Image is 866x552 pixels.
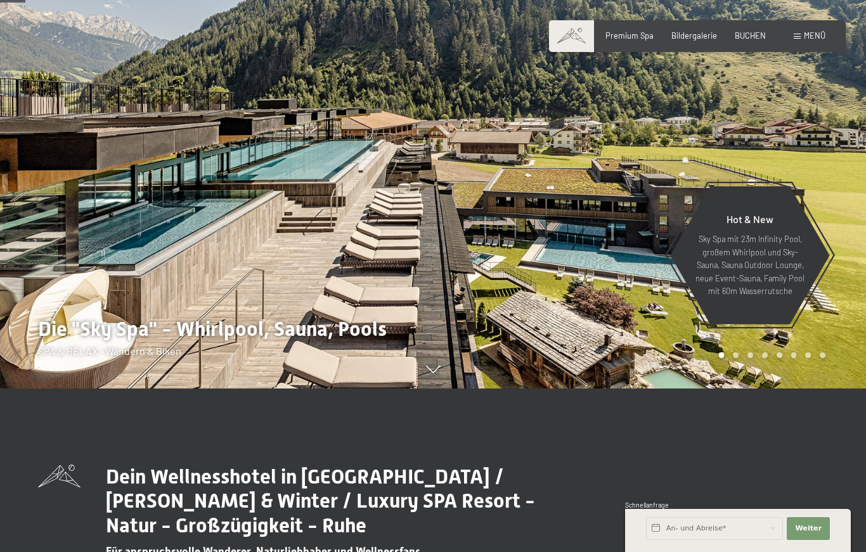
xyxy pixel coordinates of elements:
a: Hot & New Sky Spa mit 23m Infinity Pool, großem Whirlpool und Sky-Sauna, Sauna Outdoor Lounge, ne... [669,186,830,325]
div: Carousel Page 6 [791,352,797,358]
div: Carousel Pagination [714,352,825,358]
button: Weiter [787,517,830,540]
a: BUCHEN [735,30,766,41]
div: Carousel Page 7 [805,352,811,358]
span: Schnellanfrage [625,501,669,509]
div: Carousel Page 3 [747,352,753,358]
div: Carousel Page 8 [820,352,825,358]
div: Carousel Page 1 (Current Slide) [719,352,725,358]
div: Carousel Page 2 [733,352,739,358]
span: Menü [804,30,825,41]
a: Premium Spa [605,30,654,41]
p: Sky Spa mit 23m Infinity Pool, großem Whirlpool und Sky-Sauna, Sauna Outdoor Lounge, neue Event-S... [695,233,805,297]
div: Carousel Page 4 [762,352,768,358]
div: Carousel Page 5 [777,352,782,358]
span: Dein Wellnesshotel in [GEOGRAPHIC_DATA] / [PERSON_NAME] & Winter / Luxury SPA Resort - Natur - Gr... [106,465,535,537]
span: Weiter [795,523,822,534]
span: Hot & New [727,213,773,225]
a: Bildergalerie [671,30,717,41]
